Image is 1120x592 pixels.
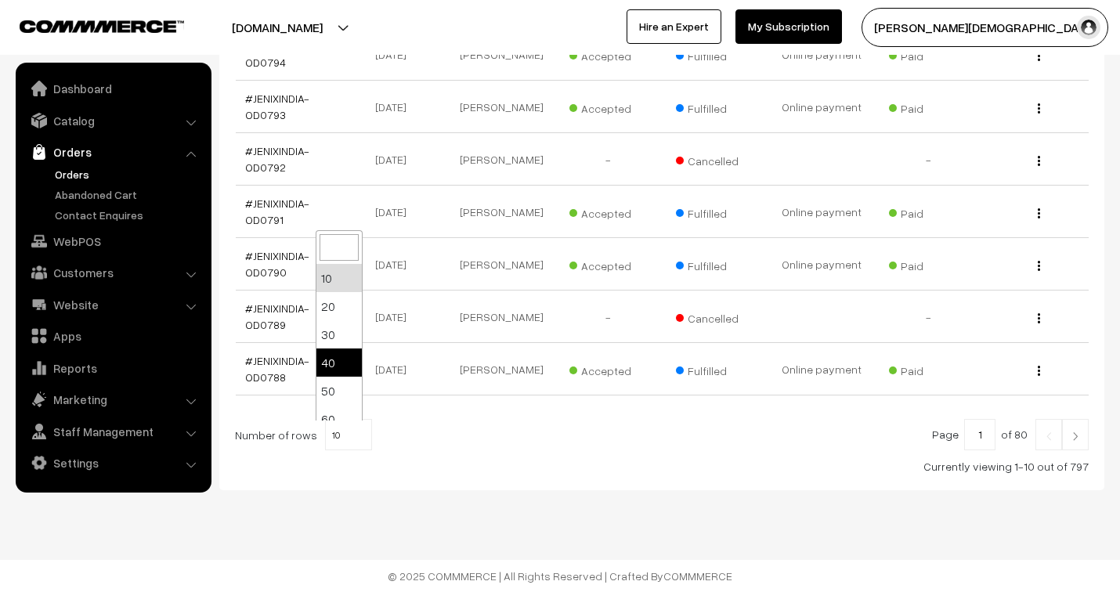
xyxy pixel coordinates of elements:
a: WebPOS [20,227,206,255]
img: Menu [1038,366,1040,376]
td: [DATE] [342,81,449,133]
img: Left [1042,431,1056,441]
span: Accepted [569,254,648,274]
img: user [1077,16,1100,39]
span: Page [932,428,959,441]
td: [DATE] [342,133,449,186]
span: Cancelled [676,149,754,169]
td: Online payment [768,343,875,395]
td: [PERSON_NAME] [449,238,555,291]
td: [DATE] [342,343,449,395]
td: [PERSON_NAME] [449,81,555,133]
span: Fulfilled [676,359,754,379]
a: Reports [20,354,206,382]
button: [PERSON_NAME][DEMOGRAPHIC_DATA] [862,8,1108,47]
a: Contact Enquires [51,207,206,223]
td: [PERSON_NAME] [449,343,555,395]
img: Menu [1038,51,1040,61]
span: Fulfilled [676,201,754,222]
a: Staff Management [20,417,206,446]
span: 10 [325,419,372,450]
a: Orders [20,138,206,166]
li: 40 [316,348,362,377]
a: Hire an Expert [627,9,721,44]
td: - [875,291,981,343]
span: Accepted [569,96,648,117]
img: COMMMERCE [20,20,184,32]
td: [DATE] [342,291,449,343]
td: [DATE] [342,238,449,291]
button: [DOMAIN_NAME] [177,8,378,47]
span: Paid [889,254,967,274]
a: Customers [20,258,206,287]
li: 50 [316,377,362,405]
a: COMMMERCE [20,16,157,34]
span: of 80 [1001,428,1028,441]
a: Dashboard [20,74,206,103]
span: Paid [889,359,967,379]
td: [PERSON_NAME] [449,186,555,238]
td: [PERSON_NAME] [449,133,555,186]
span: Fulfilled [676,96,754,117]
td: [PERSON_NAME] [449,291,555,343]
td: Online payment [768,81,875,133]
td: [DATE] [342,186,449,238]
a: Abandoned Cart [51,186,206,203]
a: Orders [51,166,206,182]
span: Paid [889,201,967,222]
a: #JENIXINDIA-OD0790 [245,249,309,279]
td: - [555,291,662,343]
a: #JENIXINDIA-OD0789 [245,301,309,331]
span: Number of rows [235,427,317,443]
span: Accepted [569,359,648,379]
img: Right [1068,431,1082,441]
span: 10 [326,420,371,451]
a: Apps [20,322,206,350]
div: Currently viewing 1-10 out of 797 [235,458,1089,475]
img: Menu [1038,156,1040,166]
a: #JENIXINDIA-OD0791 [245,197,309,226]
td: - [875,133,981,186]
li: 60 [316,405,362,433]
td: Online payment [768,186,875,238]
span: Cancelled [676,306,754,327]
a: #JENIXINDIA-OD0788 [245,354,309,384]
span: Fulfilled [676,254,754,274]
span: Paid [889,96,967,117]
img: Menu [1038,313,1040,323]
td: - [555,133,662,186]
a: #JENIXINDIA-OD0792 [245,144,309,174]
img: Menu [1038,103,1040,114]
a: COMMMERCE [663,569,732,583]
img: Menu [1038,261,1040,271]
a: Website [20,291,206,319]
a: #JENIXINDIA-OD0793 [245,92,309,121]
a: My Subscription [735,9,842,44]
li: 10 [316,264,362,292]
img: Menu [1038,208,1040,218]
li: 20 [316,292,362,320]
li: 30 [316,320,362,348]
span: Accepted [569,201,648,222]
a: Marketing [20,385,206,413]
a: Catalog [20,106,206,135]
td: Online payment [768,238,875,291]
a: Settings [20,449,206,477]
